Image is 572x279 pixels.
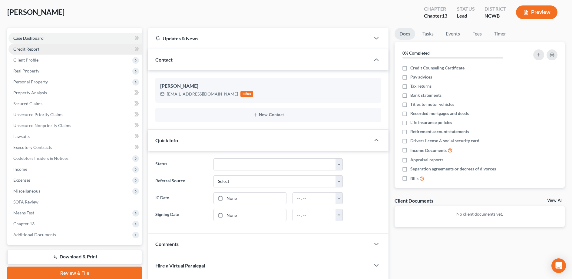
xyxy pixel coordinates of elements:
[155,35,363,42] div: Updates & News
[155,241,179,247] span: Comments
[410,138,479,144] span: Drivers license & social security card
[160,82,376,90] div: [PERSON_NAME]
[395,28,415,40] a: Docs
[424,5,447,12] div: Chapter
[8,109,142,120] a: Unsecured Priority Claims
[7,8,64,16] span: [PERSON_NAME]
[395,197,433,204] div: Client Documents
[457,12,475,19] div: Lead
[410,101,454,107] span: Titles to motor vehicles
[410,166,496,172] span: Separation agreements or decrees of divorces
[160,113,376,117] button: New Contact
[410,65,465,71] span: Credit Counseling Certificate
[13,46,39,52] span: Credit Report
[547,198,562,203] a: View All
[410,110,469,116] span: Recorded mortgages and deeds
[489,28,511,40] a: Timer
[8,33,142,44] a: Case Dashboard
[152,158,210,170] label: Status
[13,221,35,226] span: Chapter 13
[8,142,142,153] a: Executory Contracts
[410,83,431,89] span: Tax returns
[155,263,205,268] span: Hire a Virtual Paralegal
[13,188,40,193] span: Miscellaneous
[293,193,336,204] input: -- : --
[240,91,253,97] div: other
[457,5,475,12] div: Status
[13,123,71,128] span: Unsecured Nonpriority Claims
[13,210,34,215] span: Means Test
[13,156,68,161] span: Codebtors Insiders & Notices
[13,134,30,139] span: Lawsuits
[410,129,469,135] span: Retirement account statements
[551,258,566,273] div: Open Intercom Messenger
[13,177,31,183] span: Expenses
[418,28,438,40] a: Tasks
[152,192,210,204] label: IC Date
[293,209,336,221] input: -- : --
[8,98,142,109] a: Secured Claims
[441,28,465,40] a: Events
[484,12,506,19] div: NCWB
[8,131,142,142] a: Lawsuits
[8,44,142,55] a: Credit Report
[155,57,173,62] span: Contact
[13,232,56,237] span: Additional Documents
[13,68,39,73] span: Real Property
[167,91,238,97] div: [EMAIL_ADDRESS][DOMAIN_NAME]
[410,74,432,80] span: Pay advices
[467,28,487,40] a: Fees
[8,120,142,131] a: Unsecured Nonpriority Claims
[424,12,447,19] div: Chapter
[399,211,560,217] p: No client documents yet.
[484,5,506,12] div: District
[7,250,142,264] a: Download & Print
[13,57,38,62] span: Client Profile
[13,145,52,150] span: Executory Contracts
[214,193,286,204] a: None
[516,5,557,19] button: Preview
[13,112,63,117] span: Unsecured Priority Claims
[402,50,430,55] strong: 0% Completed
[152,209,210,221] label: Signing Date
[410,176,418,182] span: Bills
[13,101,42,106] span: Secured Claims
[155,137,178,143] span: Quick Info
[8,87,142,98] a: Property Analysis
[442,13,447,18] span: 13
[13,90,47,95] span: Property Analysis
[13,79,48,84] span: Personal Property
[13,35,44,41] span: Case Dashboard
[410,119,452,126] span: Life insurance policies
[214,209,286,221] a: None
[410,92,441,98] span: Bank statements
[410,147,447,153] span: Income Documents
[13,166,27,172] span: Income
[410,157,443,163] span: Appraisal reports
[13,199,38,204] span: SOFA Review
[152,175,210,187] label: Referral Source
[8,197,142,207] a: SOFA Review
